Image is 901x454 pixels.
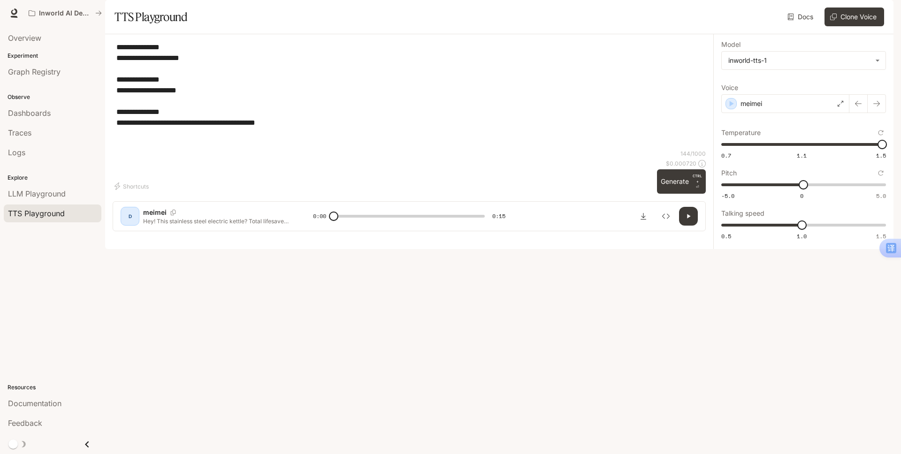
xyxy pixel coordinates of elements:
[797,151,807,159] span: 1.1
[143,217,290,225] p: Hey! This stainless steel electric kettle? Total lifesaver. Your water’s ready in minutes, litera...
[492,212,505,221] span: 0:15
[786,8,817,26] a: Docs
[122,209,137,224] div: D
[876,168,886,178] button: Reset to default
[721,129,761,136] p: Temperature
[693,173,702,190] p: ⏎
[741,99,762,108] p: meimei
[24,4,106,23] button: All workspaces
[721,41,741,48] p: Model
[800,192,803,200] span: 0
[825,8,884,26] button: Clone Voice
[876,192,886,200] span: 5.0
[721,84,738,91] p: Voice
[693,173,702,184] p: CTRL +
[39,9,92,17] p: Inworld AI Demos
[722,52,886,69] div: inworld-tts-1
[797,232,807,240] span: 1.0
[721,192,734,200] span: -5.0
[143,208,167,217] p: meimei
[876,232,886,240] span: 1.5
[728,56,870,65] div: inworld-tts-1
[167,210,180,215] button: Copy Voice ID
[657,207,675,226] button: Inspect
[657,169,706,194] button: GenerateCTRL +⏎
[634,207,653,226] button: Download audio
[115,8,187,26] h1: TTS Playground
[721,232,731,240] span: 0.5
[721,170,737,176] p: Pitch
[721,151,731,159] span: 0.7
[876,128,886,138] button: Reset to default
[876,151,886,159] span: 1.5
[113,179,153,194] button: Shortcuts
[313,212,326,221] span: 0:00
[721,210,764,217] p: Talking speed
